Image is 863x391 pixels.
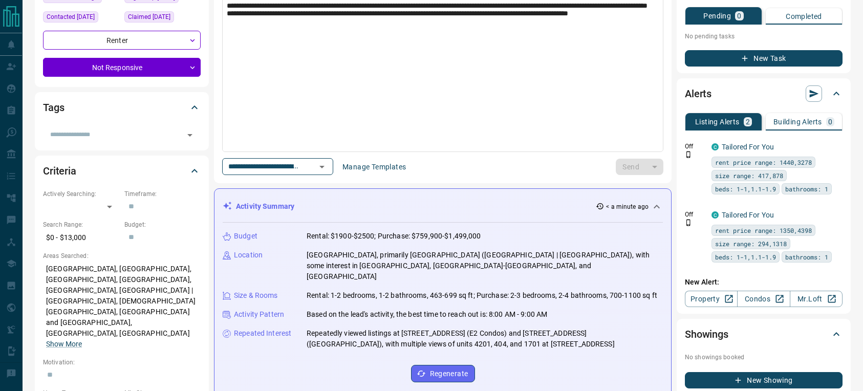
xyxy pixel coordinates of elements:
[737,12,741,19] p: 0
[715,184,776,194] span: beds: 1-1,1.1-1.9
[183,128,197,142] button: Open
[695,118,740,125] p: Listing Alerts
[715,157,812,167] span: rent price range: 1440,3278
[43,58,201,77] div: Not Responsive
[746,118,750,125] p: 2
[43,159,201,183] div: Criteria
[685,353,843,362] p: No showings booked
[43,189,119,199] p: Actively Searching:
[124,189,201,199] p: Timeframe:
[307,290,657,301] p: Rental: 1-2 bedrooms, 1-2 bathrooms, 463-699 sq ft; Purchase: 2-3 bedrooms, 2-4 bathrooms, 700-11...
[43,358,201,367] p: Motivation:
[234,328,291,339] p: Repeated Interest
[790,291,843,307] a: Mr.Loft
[43,229,119,246] p: $0 - $13,000
[685,142,705,151] p: Off
[128,12,170,22] span: Claimed [DATE]
[722,143,774,151] a: Tailored For You
[785,252,828,262] span: bathrooms: 1
[411,365,475,382] button: Regenerate
[606,202,649,211] p: < a minute ago
[46,339,82,350] button: Show More
[234,290,278,301] p: Size & Rooms
[685,210,705,219] p: Off
[685,219,692,226] svg: Push Notification Only
[616,159,663,175] div: split button
[703,12,731,19] p: Pending
[685,85,711,102] h2: Alerts
[43,31,201,50] div: Renter
[685,29,843,44] p: No pending tasks
[786,13,822,20] p: Completed
[715,252,776,262] span: beds: 1-1,1.1-1.9
[43,95,201,120] div: Tags
[307,250,663,282] p: [GEOGRAPHIC_DATA], primarily [GEOGRAPHIC_DATA] ([GEOGRAPHIC_DATA] | [GEOGRAPHIC_DATA]), with some...
[828,118,832,125] p: 0
[43,163,76,179] h2: Criteria
[722,211,774,219] a: Tailored For You
[43,220,119,229] p: Search Range:
[685,372,843,388] button: New Showing
[307,309,547,320] p: Based on the lead's activity, the best time to reach out is: 8:00 AM - 9:00 AM
[685,326,728,342] h2: Showings
[715,238,787,249] span: size range: 294,1318
[785,184,828,194] span: bathrooms: 1
[685,151,692,158] svg: Push Notification Only
[43,11,119,26] div: Thu Nov 24 2022
[307,328,663,350] p: Repeatedly viewed listings at [STREET_ADDRESS] (E2 Condos) and [STREET_ADDRESS] ([GEOGRAPHIC_DATA...
[685,322,843,346] div: Showings
[43,251,201,260] p: Areas Searched:
[685,81,843,106] div: Alerts
[711,211,719,219] div: condos.ca
[336,159,412,175] button: Manage Templates
[124,220,201,229] p: Budget:
[307,231,481,242] p: Rental: $1900-$2500; Purchase: $759,900-$1,499,000
[234,309,284,320] p: Activity Pattern
[715,170,783,181] span: size range: 417,878
[124,11,201,26] div: Mon Jul 31 2023
[715,225,812,235] span: rent price range: 1350,4398
[685,50,843,67] button: New Task
[737,291,790,307] a: Condos
[773,118,822,125] p: Building Alerts
[234,231,257,242] p: Budget
[315,160,329,174] button: Open
[47,12,95,22] span: Contacted [DATE]
[685,277,843,288] p: New Alert:
[43,260,201,353] p: [GEOGRAPHIC_DATA], [GEOGRAPHIC_DATA], [GEOGRAPHIC_DATA], [GEOGRAPHIC_DATA], [GEOGRAPHIC_DATA], [G...
[236,201,294,212] p: Activity Summary
[234,250,263,260] p: Location
[685,291,738,307] a: Property
[711,143,719,150] div: condos.ca
[223,197,663,216] div: Activity Summary< a minute ago
[43,99,64,116] h2: Tags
